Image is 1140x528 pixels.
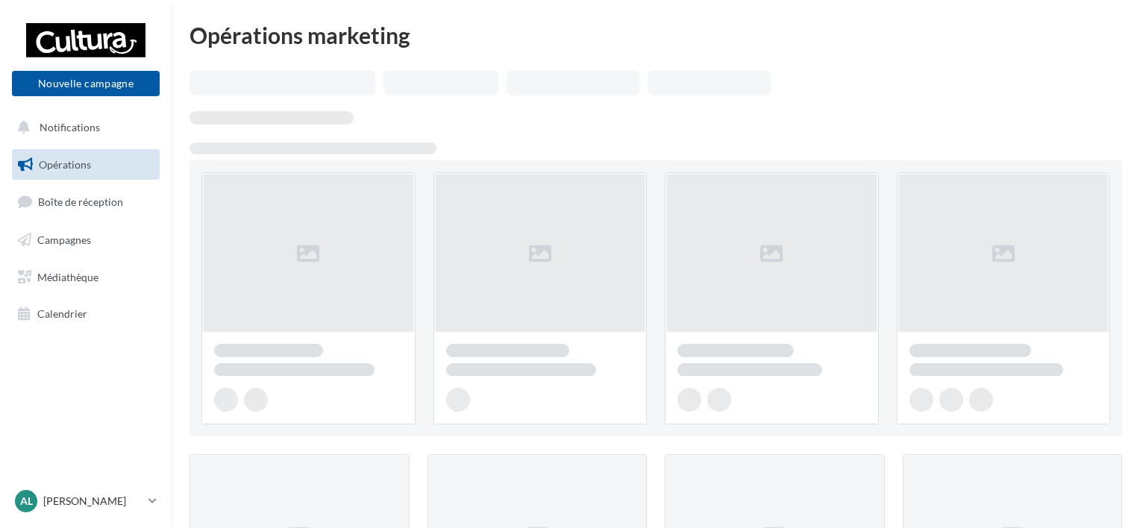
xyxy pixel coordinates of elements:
a: Boîte de réception [9,186,163,218]
p: [PERSON_NAME] [43,494,142,509]
a: Campagnes [9,224,163,256]
a: Al [PERSON_NAME] [12,487,160,515]
button: Nouvelle campagne [12,71,160,96]
a: Calendrier [9,298,163,330]
span: Boîte de réception [38,195,123,208]
span: Calendrier [37,307,87,320]
span: Opérations [39,158,91,171]
a: Opérations [9,149,163,180]
span: Al [20,494,33,509]
button: Notifications [9,112,157,143]
span: Notifications [40,121,100,133]
span: Campagnes [37,233,91,246]
span: Médiathèque [37,270,98,283]
div: Opérations marketing [190,24,1122,46]
a: Médiathèque [9,262,163,293]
